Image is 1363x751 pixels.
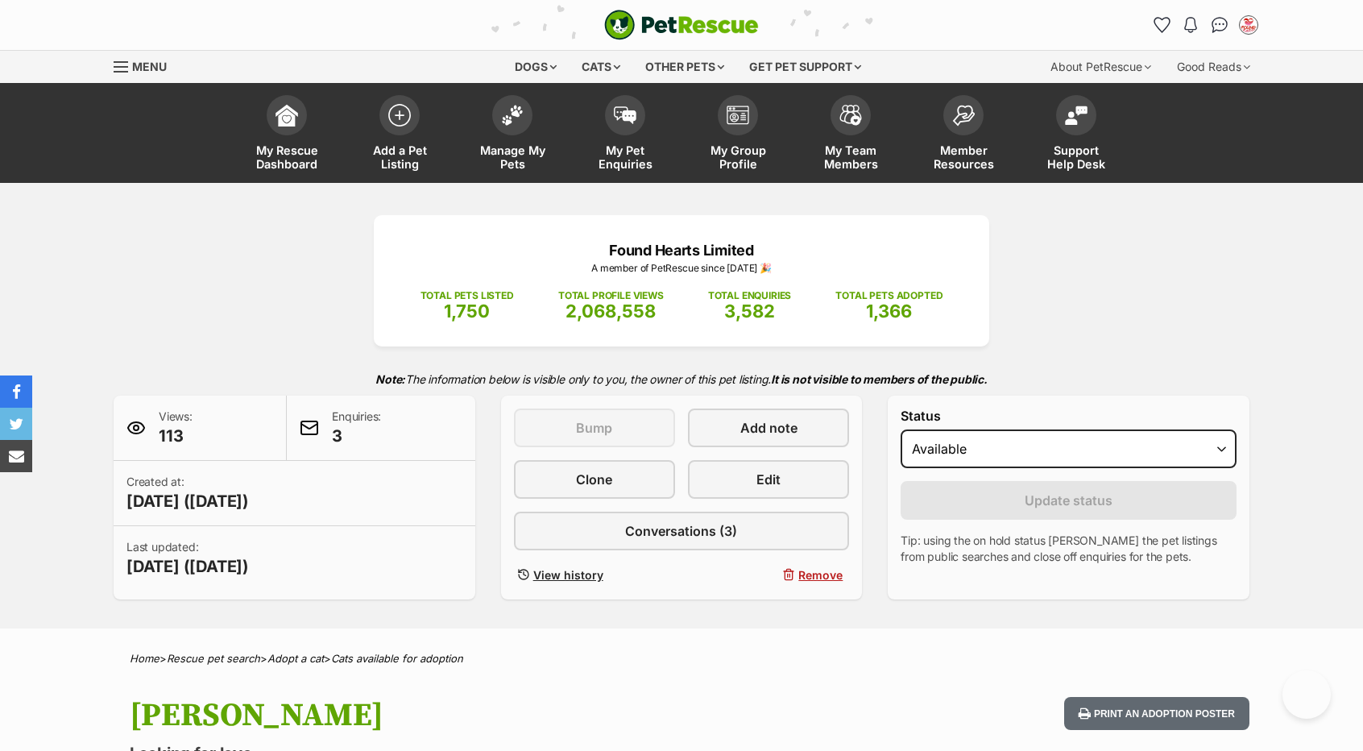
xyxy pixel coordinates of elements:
a: Member Resources [907,87,1020,183]
span: My Team Members [814,143,887,171]
p: A member of PetRescue since [DATE] 🎉 [398,261,965,276]
a: Home [130,652,159,665]
span: Support Help Desk [1040,143,1112,171]
p: TOTAL PROFILE VIEWS [558,288,664,303]
span: Conversations (3) [625,521,737,541]
span: My Rescue Dashboard [251,143,323,171]
div: > > > [89,653,1274,665]
a: View history [514,563,675,587]
a: PetRescue [604,10,759,40]
img: add-pet-listing-icon-0afa8454b4691262ce3f59096e99ab1cd57d4a30225e0717b998d2c9b9846f56.svg [388,104,411,127]
button: My account [1236,12,1261,38]
span: Bump [576,418,612,438]
span: Edit [756,470,781,489]
button: Bump [514,409,675,447]
img: chat-41dd97257d64d25036548639549fe6c8038ab92f7586957e7f3b1b290dea8141.svg [1212,17,1228,33]
span: Remove [798,566,843,583]
span: My Group Profile [702,143,774,171]
ul: Account quick links [1149,12,1261,38]
img: notifications-46538b983faf8c2785f20acdc204bb7945ddae34d4c08c2a6579f10ce5e182be.svg [1184,17,1197,33]
button: Print an adoption poster [1064,697,1249,730]
span: 1,366 [866,301,912,322]
iframe: Help Scout Beacon - Open [1282,670,1331,719]
div: Good Reads [1166,51,1261,83]
span: 3 [332,425,381,447]
a: Conversations (3) [514,512,850,550]
img: manage-my-pets-icon-02211641906a0b7f246fdf0571729dbe1e7629f14944591b6c1af311fb30b64b.svg [501,105,524,126]
img: member-resources-icon-8e73f808a243e03378d46382f2149f9095a855e16c252ad45f914b54edf8863c.svg [952,105,975,127]
button: Update status [901,481,1237,520]
p: Found Hearts Limited [398,239,965,261]
a: Conversations [1207,12,1232,38]
span: Menu [132,60,167,73]
div: About PetRescue [1039,51,1162,83]
p: Enquiries: [332,409,381,447]
img: help-desk-icon-fdf02630f3aa405de69fd3d07c3f3aa587a6932b1a1747fa1d2bba05be0121f9.svg [1065,106,1087,125]
a: Edit [688,460,849,499]
span: View history [533,566,603,583]
label: Status [901,409,1237,423]
img: logo-cat-932fe2b9b8326f06289b0f2fb663e598f794de774fb13d1741a6617ecf9a85b4.svg [604,10,759,40]
img: team-members-icon-5396bd8760b3fe7c0b43da4ab00e1e3bb1a5d9ba89233759b79545d2d3fc5d0d.svg [839,105,862,126]
a: My Group Profile [681,87,794,183]
a: Clone [514,460,675,499]
a: My Pet Enquiries [569,87,681,183]
h1: [PERSON_NAME] [130,697,811,734]
span: Add note [740,418,797,438]
span: 3,582 [724,301,775,322]
span: Member Resources [927,143,1000,171]
span: Manage My Pets [476,143,549,171]
strong: Note: [375,372,405,386]
a: Favourites [1149,12,1174,38]
a: Manage My Pets [456,87,569,183]
p: Created at: [126,474,249,512]
p: TOTAL ENQUIRIES [708,288,791,303]
span: 113 [159,425,193,447]
strong: It is not visible to members of the public. [771,372,988,386]
a: Support Help Desk [1020,87,1133,183]
span: Update status [1025,491,1112,510]
a: Add a Pet Listing [343,87,456,183]
a: My Rescue Dashboard [230,87,343,183]
a: My Team Members [794,87,907,183]
span: Clone [576,470,612,489]
p: Last updated: [126,539,249,578]
p: TOTAL PETS LISTED [420,288,514,303]
div: Get pet support [738,51,872,83]
button: Remove [688,563,849,587]
a: Adopt a cat [267,652,324,665]
a: Cats available for adoption [331,652,463,665]
p: The information below is visible only to you, the owner of this pet listing. [114,363,1249,396]
p: Views: [159,409,193,447]
span: My Pet Enquiries [589,143,661,171]
img: Queensland cat team profile pic [1241,17,1257,33]
a: Add note [688,409,849,447]
div: Cats [570,51,632,83]
span: [DATE] ([DATE]) [126,490,249,512]
p: Tip: using the on hold status [PERSON_NAME] the pet listings from public searches and close off e... [901,533,1237,565]
img: pet-enquiries-icon-7e3ad2cf08bfb03b45e93fb7055b45f3efa6380592205ae92323e6603595dc1f.svg [614,106,636,124]
span: 2,068,558 [565,301,656,322]
span: [DATE] ([DATE]) [126,555,249,578]
span: Add a Pet Listing [363,143,436,171]
button: Notifications [1178,12,1203,38]
div: Other pets [634,51,735,83]
img: group-profile-icon-3fa3cf56718a62981997c0bc7e787c4b2cf8bcc04b72c1350f741eb67cf2f40e.svg [727,106,749,125]
a: Menu [114,51,178,80]
p: TOTAL PETS ADOPTED [835,288,942,303]
div: Dogs [503,51,568,83]
span: 1,750 [444,301,490,322]
a: Rescue pet search [167,652,260,665]
img: dashboard-icon-eb2f2d2d3e046f16d808141f083e7271f6b2e854fb5c12c21221c1fb7104beca.svg [275,104,298,127]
